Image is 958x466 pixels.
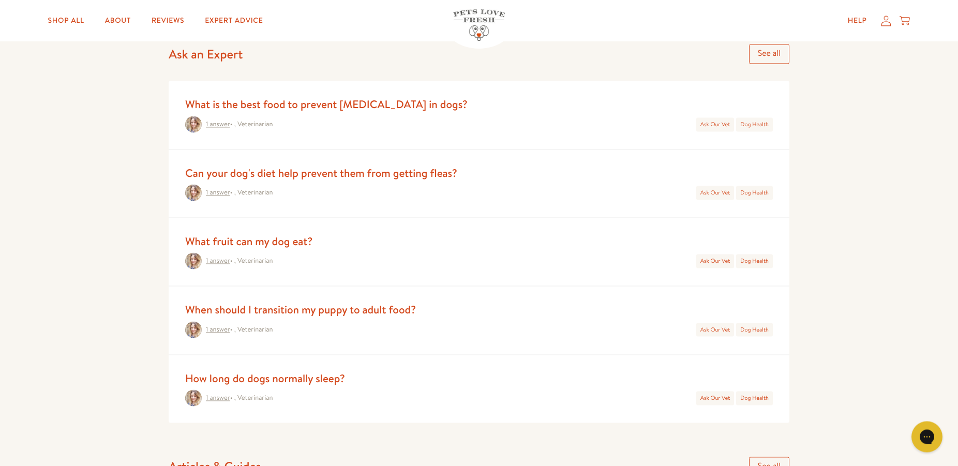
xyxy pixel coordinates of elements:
a: Expert Advice [197,10,271,31]
img: Pets Love Fresh [453,9,505,41]
img: Can your dog's diet help prevent them from getting fleas? [185,184,202,201]
a: Help [840,10,875,31]
a: See all [749,44,789,63]
a: 1 answer [206,119,230,129]
a: Dog Health [740,325,769,334]
a: Ask Our Vet [700,120,730,128]
span: • , Veterinarian [206,187,273,198]
a: 1 answer [206,256,230,265]
img: How long do dogs normally sleep? [185,389,202,406]
a: Reviews [143,10,192,31]
a: Ask Our Vet [700,325,730,334]
a: 1 answer [206,325,230,334]
h2: Ask an Expert [169,43,243,65]
a: When should I transition my puppy to adult food? [185,302,416,317]
a: What fruit can my dog eat? [185,234,312,249]
a: Can your dog's diet help prevent them from getting fleas? [185,166,457,181]
iframe: Gorgias live chat messenger [906,417,948,456]
a: Ask Our Vet [700,257,730,265]
a: Shop All [40,10,93,31]
a: Ask Our Vet [700,394,730,402]
span: • , Veterinarian [206,118,273,130]
a: Dog Health [740,188,769,197]
a: 1 answer [206,393,230,402]
a: Ask Our Vet [700,188,730,197]
a: About [97,10,139,31]
span: • , Veterinarian [206,324,273,335]
img: When should I transition my puppy to adult food? [185,321,202,338]
span: • , Veterinarian [206,392,273,403]
a: How long do dogs normally sleep? [185,371,345,386]
a: 1 answer [206,188,230,197]
a: Dog Health [740,394,769,402]
a: Dog Health [740,120,769,128]
img: What is the best food to prevent colitis in dogs? [185,116,202,132]
span: • , Veterinarian [206,255,273,266]
a: Dog Health [740,257,769,265]
a: What is the best food to prevent [MEDICAL_DATA] in dogs? [185,97,468,112]
img: What fruit can my dog eat? [185,252,202,269]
